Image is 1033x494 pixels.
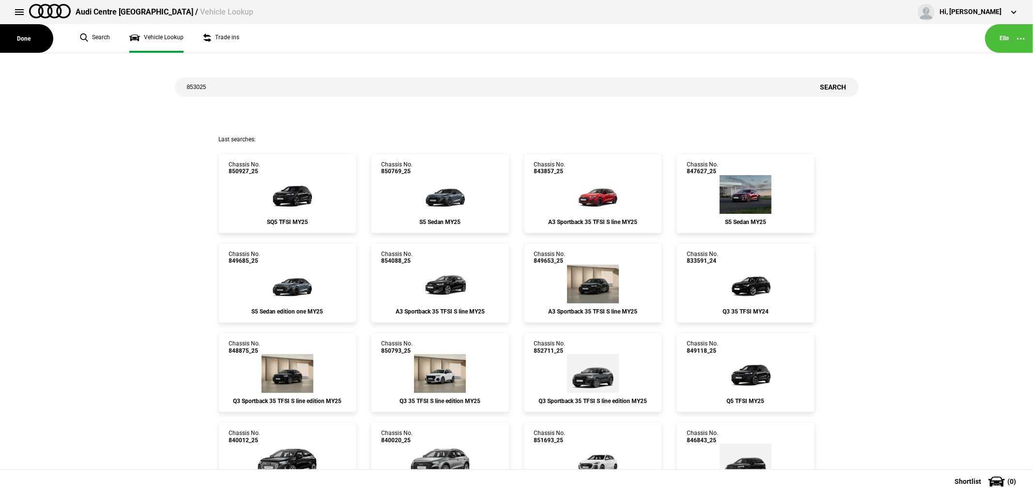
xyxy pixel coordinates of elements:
button: ... [1009,27,1033,51]
img: Audi_F3NCCX_25LE_FZ_0E0E_V72_WN8_X8C_(Nadin:_C62_V72_WN8)_ext.png [262,354,313,393]
img: Audi_4MQCN2_25_EI_0E0E_WC7_PAH_54K_(Nadin:_54K_C91_PAH_WC7)_ext.png [720,444,771,482]
div: Chassis No. [687,430,718,444]
span: 847627_25 [687,168,718,175]
div: Q5 TFSI MY25 [687,398,804,404]
button: Shortlist(0) [940,469,1033,494]
div: SQ5 TFSI MY25 [229,219,346,225]
img: Audi_GUBS5Y_25S_GX_0E0E_PAH_2MB_5MK_WA2_3Y4_6FJ_3CX_PQ7_PYH_PWO_56T_(Nadin:_2MB_3CX_3Y4_56T_5MK_6... [258,175,316,214]
img: Audi_GUBAZG_25_FW_0E0E_3FU_WA9_PAH_WA7_6FJ_PYH_F80_H65_(Nadin:_3FU_6FJ_C56_F80_H65_PAH_PYH_S9S_WA... [717,354,775,393]
span: 851693_25 [534,437,566,444]
span: 848875_25 [229,347,260,354]
div: Chassis No. [229,340,260,354]
span: Last searches: [218,136,256,143]
input: Enter vehicle chassis number or other identifier. [175,77,808,97]
span: 852711_25 [534,347,566,354]
div: Q3 35 TFSI MY24 [687,308,804,315]
div: Chassis No. [229,251,260,265]
div: Chassis No. [687,340,718,354]
div: A3 Sportback 35 TFSI S line MY25 [534,219,652,225]
div: Q3 Sportback 35 TFSI S line edition MY25 [534,398,652,404]
a: Elle [1000,34,1009,43]
span: Shortlist [955,478,981,485]
div: A3 Sportback 35 TFSI S line MY25 [381,308,499,315]
div: Chassis No. [381,161,413,175]
div: A3 Sportback 35 TFSI S line MY25 [534,308,652,315]
a: Trade ins [203,24,239,53]
a: Vehicle Lookup [129,24,184,53]
span: 846843_25 [687,437,718,444]
img: audi.png [29,4,71,18]
img: Audi_8YFCYG_25_EI_B1B1_3FB_WXC_WXC-1_PWL_U35_(Nadin:_3FB_6FJ_C52_PWL_U35_WXC)_ext.png [564,175,622,214]
span: Vehicle Lookup [200,7,253,16]
div: Q3 Sportback 35 TFSI S line edition MY25 [229,398,346,404]
div: Hi, [PERSON_NAME] [940,7,1002,17]
div: Chassis No. [381,251,413,265]
img: Audi_F4NA53_25_AO_0E0E_MP_(Nadin:_C15_S7E_S9S_YEA)_ext.png [253,444,322,482]
img: Audi_F3BBCX_24_FZ_0E0E_MP_WA7-1_4ZD_(Nadin:_3S2_43K_4ZD_5TD_C55_WA7)_ext.png [717,265,775,303]
span: 854088_25 [381,257,413,264]
div: Chassis No. [229,430,260,444]
div: Audi Centre [GEOGRAPHIC_DATA] / [76,7,253,17]
img: Audi_F3BCCX_25LE_FZ_2Y2Y_3FU_6FJ_3S2_V72_WN8_(Nadin:_3FU_3S2_6FJ_C62_V72_WN8)_ext.png [414,354,466,393]
button: Search [808,77,859,97]
img: Audi_FU2S5Y_25LE_GX_H3H3_PAH_3FP_JH1_(Nadin:_3FP_C84_JH1_PAH_SN8)_ext.png [258,265,316,303]
img: Audi_8YFCYG_25_EI_0E0E_PWL_(Nadin:_C56_PWL)_ext.png [411,265,469,303]
img: Audi_F4BA53_25_EI_2L2L_FB5_MP_PWK_4ZD_(Nadin:_2FS_3S2_4ZD_6FJ_C15_FB5_PWK_S7E_YEA)_ext.png [406,444,475,482]
span: 849118_25 [687,347,718,354]
span: 833591_24 [687,257,718,264]
img: Audi_F3NCCX_25LE_FZ_6Y6Y_3FB_6FJ_V72_WN8_X8C_(Nadin:_3FB_6FJ_C62_V72_WN8)_ext.png [567,354,619,393]
div: Chassis No. [534,161,566,175]
div: Q3 35 TFSI S line edition MY25 [381,398,499,404]
span: 850769_25 [381,168,413,175]
div: S5 Sedan MY25 [381,219,499,225]
a: Search [80,24,110,53]
img: Audi_FU2S5Y_25S_GX_H3H3_PAH_WA2_PQ7_8RT_PYH_PWO_3FP_F19_(Nadin:_3FP_8RT_C95_F19_PAH_PQ7_PWO_PYH_S... [411,175,469,214]
img: Audi_8YFCYG_25_EI_0E0E_3FB_WXC_4E6_WXC-1_PWL_U35_(Nadin:_3FB_4E6_C55_PWL_U35_WXC)_ext.png [567,265,619,303]
span: 840012_25 [229,437,260,444]
div: Chassis No. [534,430,566,444]
span: 850793_25 [381,347,413,354]
span: 843857_25 [534,168,566,175]
div: Chassis No. [687,161,718,175]
img: Audi_FU2S5Y_25S_GX_S5S5_5MK_WA2_PQ7_8RT_PYH_PWO_F19_(Nadin:_5MK_8RT_C84_F19_PQ7_PWO_PYH_SN8_WA2)_... [720,175,771,214]
div: Chassis No. [534,251,566,265]
span: 849685_25 [229,257,260,264]
div: Chassis No. [534,340,566,354]
div: S5 Sedan MY25 [687,219,804,225]
span: 849653_25 [534,257,566,264]
div: Chassis No. [229,161,260,175]
span: 850927_25 [229,168,260,175]
span: 840020_25 [381,437,413,444]
div: Chassis No. [687,251,718,265]
div: S5 Sedan edition one MY25 [229,308,346,315]
span: ( 0 ) [1007,478,1016,485]
div: Chassis No. [381,340,413,354]
img: Audi_GUBAUY_25_FW_Z9Z9__(Nadin:_C56)_ext.png [564,444,622,482]
div: Chassis No. [381,430,413,444]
